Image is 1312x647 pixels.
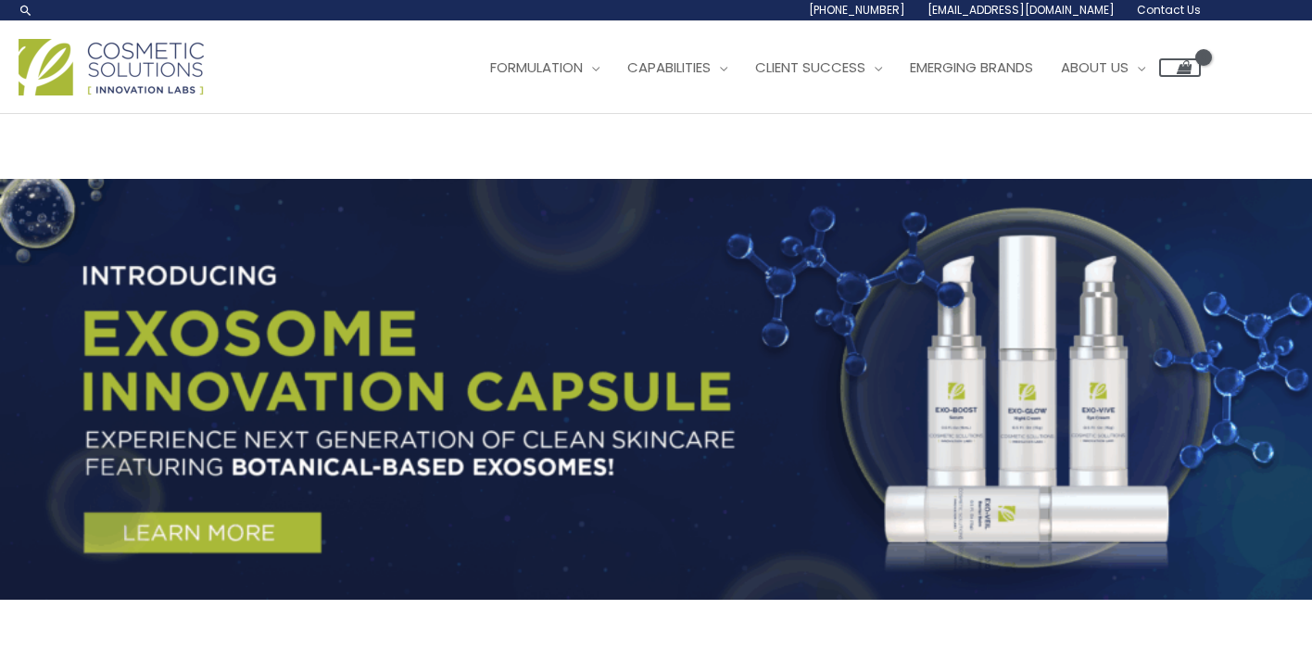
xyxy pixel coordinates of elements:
[896,40,1047,95] a: Emerging Brands
[1047,40,1159,95] a: About Us
[462,40,1201,95] nav: Site Navigation
[1159,58,1201,77] a: View Shopping Cart, empty
[910,57,1033,77] span: Emerging Brands
[809,2,905,18] span: [PHONE_NUMBER]
[1137,2,1201,18] span: Contact Us
[490,57,583,77] span: Formulation
[19,39,204,95] img: Cosmetic Solutions Logo
[627,57,711,77] span: Capabilities
[1061,57,1129,77] span: About Us
[476,40,613,95] a: Formulation
[613,40,741,95] a: Capabilities
[19,3,33,18] a: Search icon link
[755,57,865,77] span: Client Success
[927,2,1115,18] span: [EMAIL_ADDRESS][DOMAIN_NAME]
[741,40,896,95] a: Client Success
